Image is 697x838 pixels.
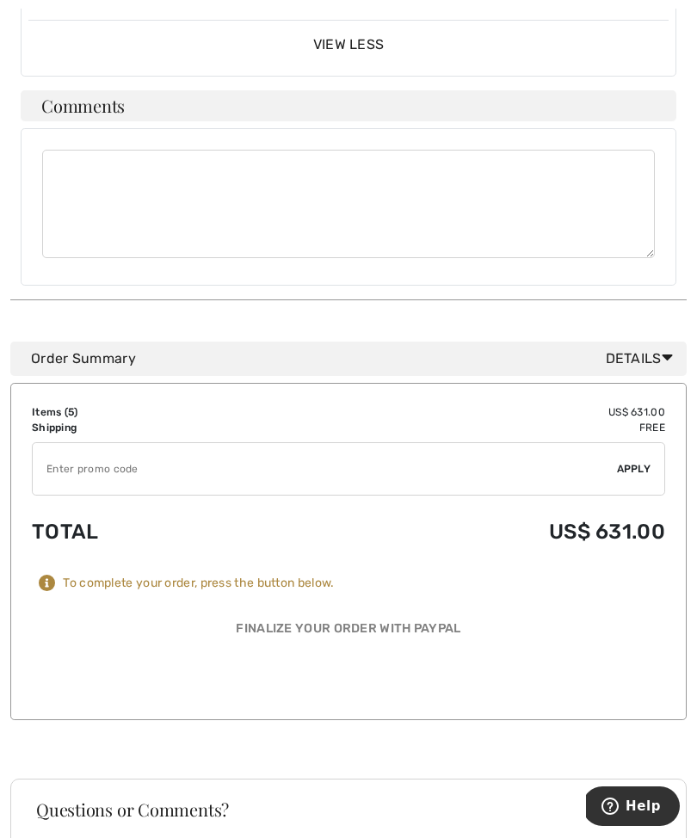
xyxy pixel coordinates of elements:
[32,404,262,420] td: Items ( )
[586,786,680,829] iframe: Opens a widget where you can find more information
[63,576,334,591] div: To complete your order, press the button below.
[33,443,617,495] input: Promo code
[262,420,665,435] td: Free
[32,420,262,435] td: Shipping
[32,645,665,693] iframe: PayPal-paypal
[21,90,676,121] h4: Comments
[68,406,74,418] span: 5
[606,348,680,369] span: Details
[313,36,385,52] span: View Less
[42,150,655,258] textarea: Comments
[36,801,661,818] h3: Questions or Comments?
[262,502,665,561] td: US$ 631.00
[617,461,651,477] span: Apply
[32,619,665,645] div: Finalize Your Order with PayPal
[31,348,680,369] div: Order Summary
[32,502,262,561] td: Total
[262,404,665,420] td: US$ 631.00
